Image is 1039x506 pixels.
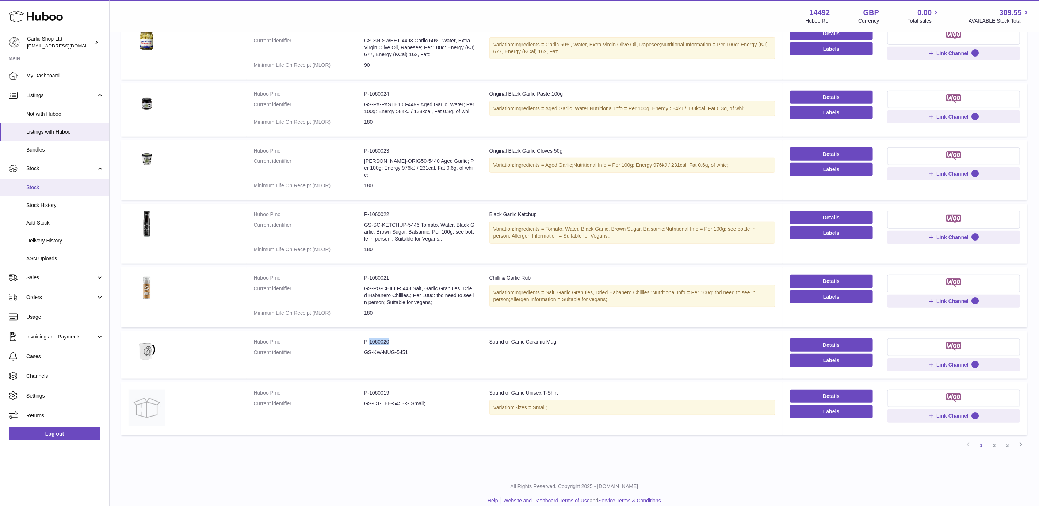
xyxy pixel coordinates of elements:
a: Log out [9,427,100,440]
dd: [PERSON_NAME]-ORIG50-5440 Aged Garlic; Per 100g: Energy 976kJ / 231cal, Fat 0.6g, of whic; [364,158,475,179]
span: Ingredients = Salt, Garlic Granules, Dried Habanero Chillies.; [515,290,653,295]
dt: Current identifier [254,101,364,115]
a: Details [790,275,873,288]
dd: GS-SN-SWEET-4493 Garlic 60%, Water, Extra Virgin Olive Oil, Rapesee; Per 100g: Energy (KJ) 677, E... [364,37,475,58]
dt: Current identifier [254,285,364,306]
dt: Huboo P no [254,338,364,345]
dt: Current identifier [254,158,364,179]
span: Allergen Information = Suitable for Vegans.; [512,233,610,239]
span: Sizes = Small; [515,405,547,410]
span: Returns [26,412,104,419]
span: Add Stock [26,219,104,226]
a: Website and Dashboard Terms of Use [504,498,590,503]
div: Chilli & Garlic Rub [489,275,775,281]
dt: Huboo P no [254,147,364,154]
a: Details [790,147,873,161]
a: 2 [988,439,1001,452]
img: Chilli & Garlic Rub [129,275,165,300]
span: Link Channel [936,298,969,304]
a: Service Terms & Conditions [598,498,661,503]
span: [EMAIL_ADDRESS][DOMAIN_NAME] [27,43,107,49]
dd: 90 [364,62,475,69]
dt: Current identifier [254,222,364,242]
button: Link Channel [887,358,1020,371]
span: Link Channel [936,170,969,177]
dt: Minimum Life On Receipt (MLOR) [254,119,364,126]
span: Invoicing and Payments [26,333,96,340]
dd: GS-KW-MUG-5451 [364,349,475,356]
dd: 180 [364,310,475,317]
dd: P-1060022 [364,211,475,218]
a: Details [790,91,873,104]
span: Stock History [26,202,104,209]
button: Labels [790,354,873,367]
dt: Current identifier [254,400,364,407]
button: Labels [790,405,873,418]
span: Allergen Information = Suitable for vegans; [510,296,607,302]
img: Black Garlic Ketchup [129,211,165,237]
img: Sound of Garlic Ceramic Mug [129,338,165,364]
div: Currency [859,18,879,24]
span: Usage [26,314,104,321]
dd: GS-CT-TEE-5453-S Small; [364,400,475,407]
a: Details [790,211,873,224]
div: Variation: [489,37,775,59]
img: woocommerce-small.png [946,215,961,223]
button: Link Channel [887,295,1020,308]
div: Variation: [489,285,775,307]
div: Original Black Garlic Cloves 50g [489,147,775,154]
span: Bundles [26,146,104,153]
dd: P-1060019 [364,390,475,396]
strong: GBP [863,8,879,18]
span: Link Channel [936,361,969,368]
div: Variation: [489,101,775,116]
dd: 180 [364,119,475,126]
img: woocommerce-small.png [946,94,961,103]
dt: Minimum Life On Receipt (MLOR) [254,182,364,189]
span: Link Channel [936,413,969,419]
span: Link Channel [936,234,969,241]
dd: GS-PG-CHILLI-5448 Salt, Garlic Granules, Dried Habanero Chillies.; Per 100g: tbd need to see in p... [364,285,475,306]
dd: P-1060023 [364,147,475,154]
div: Sound of Garlic Ceramic Mug [489,338,775,345]
img: Sound of Garlic Unisex T-Shirt [129,390,165,426]
img: woocommerce-small.png [946,278,961,287]
a: 0.00 Total sales [908,8,940,24]
dd: P-1060020 [364,338,475,345]
span: Delivery History [26,237,104,244]
span: Stock [26,165,96,172]
img: woocommerce-small.png [946,151,961,160]
span: Cases [26,353,104,360]
img: internalAdmin-14492@internal.huboo.com [9,37,20,48]
span: Ingredients = Tomato, Water, Black Garlic, Brown Sugar, Balsamic; [515,226,666,232]
img: Sweet Pickled Garlic [129,27,165,53]
a: 3 [1001,439,1014,452]
button: Link Channel [887,409,1020,422]
dd: P-1060024 [364,91,475,97]
a: Details [790,338,873,352]
dd: GS-SC-KETCHUP-5446 Tomato, Water, Black Garlic, Brown Sugar, Balsamic; Per 100g: see bottle in pe... [364,222,475,242]
button: Link Channel [887,231,1020,244]
button: Labels [790,226,873,239]
span: Ingredients = Aged Garlic, Water; [515,106,590,111]
span: Listings with Huboo [26,129,104,135]
span: Nutritional Info = Per 100g: Energy 976kJ / 231cal, Fat 0.6g, of whic; [573,162,728,168]
div: Original Black Garlic Paste 100g [489,91,775,97]
dt: Current identifier [254,349,364,356]
span: Ingredients = Aged Garlic; [515,162,574,168]
span: Channels [26,373,104,380]
button: Labels [790,106,873,119]
dd: GS-PA-PASTE100-4499 Aged Garlic, Water; Per 100g: Energy 584kJ / 138kcal, Fat 0.3g, of whi; [364,101,475,115]
span: Ingredients = Garlic 60%, Water, Extra Virgin Olive Oil, Rapesee; [515,42,661,47]
a: Details [790,390,873,403]
span: 0.00 [918,8,932,18]
span: Link Channel [936,50,969,57]
span: AVAILABLE Stock Total [969,18,1030,24]
span: Not with Huboo [26,111,104,118]
div: Variation: [489,222,775,244]
span: ASN Uploads [26,255,104,262]
span: 389.55 [1000,8,1022,18]
dt: Huboo P no [254,211,364,218]
button: Labels [790,163,873,176]
a: 1 [975,439,988,452]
